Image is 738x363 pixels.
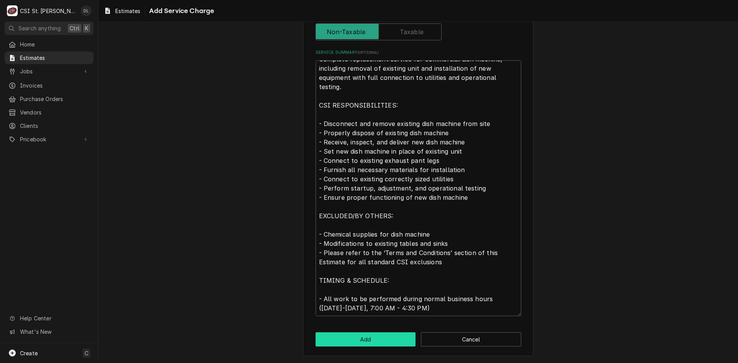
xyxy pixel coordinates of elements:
span: Invoices [20,81,90,90]
div: Button Group Row [316,332,521,346]
textarea: Complete replacement service for commercial dish machine, including removal of existing unit and ... [316,60,521,316]
span: Ctrl [70,24,80,32]
span: Vendors [20,108,90,116]
div: Button Group [316,332,521,346]
span: Help Center [20,314,89,322]
span: Estimates [20,54,90,62]
span: C [85,349,88,357]
span: Pricebook [20,135,78,143]
span: Jobs [20,67,78,75]
a: Vendors [5,106,93,119]
a: Clients [5,119,93,132]
span: Create [20,350,38,356]
a: Go to What's New [5,325,93,338]
span: Purchase Orders [20,95,90,103]
span: Estimates [115,7,140,15]
div: David Lindsey's Avatar [81,5,91,16]
a: Go to Jobs [5,65,93,78]
div: DL [81,5,91,16]
span: Add Service Charge [147,6,214,16]
div: C [7,5,18,16]
a: Go to Pricebook [5,133,93,146]
button: Add [316,332,416,346]
div: Tax [316,13,521,40]
button: Cancel [421,332,521,346]
div: Service Summary [316,50,521,316]
span: Home [20,40,90,48]
span: ( optional ) [357,50,379,55]
a: Purchase Orders [5,93,93,105]
span: What's New [20,328,89,336]
a: Invoices [5,79,93,92]
div: CSI St. [PERSON_NAME] [20,7,76,15]
button: Search anythingCtrlK [5,22,93,35]
a: Estimates [101,5,143,17]
a: Go to Help Center [5,312,93,325]
a: Estimates [5,51,93,64]
span: K [85,24,88,32]
div: CSI St. Louis's Avatar [7,5,18,16]
span: Search anything [18,24,61,32]
span: Clients [20,122,90,130]
label: Service Summary [316,50,521,56]
a: Home [5,38,93,51]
